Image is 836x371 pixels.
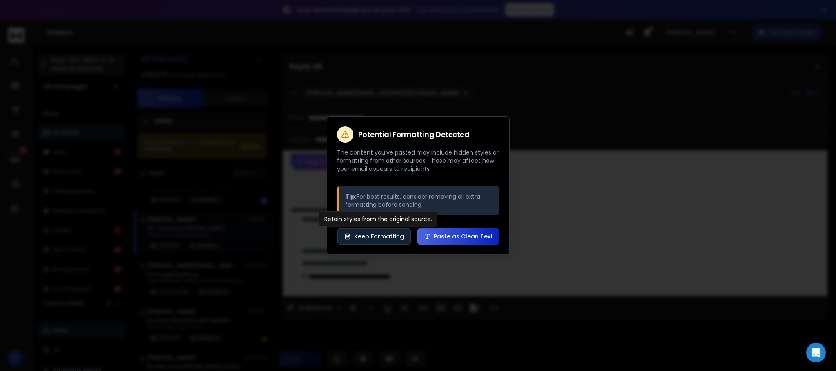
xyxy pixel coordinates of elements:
[337,228,411,245] button: Keep Formatting
[337,148,499,173] p: The content you've pasted may include hidden styles or formatting from other sources. These may a...
[358,131,470,138] h2: Potential Formatting Detected
[806,343,826,362] div: Open Intercom Messenger
[345,192,493,209] p: For best results, consider removing all extra formatting before sending.
[417,228,499,245] button: Paste as Clean Text
[319,211,437,227] div: Retain styles from the original source.
[345,192,357,201] strong: Tip:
